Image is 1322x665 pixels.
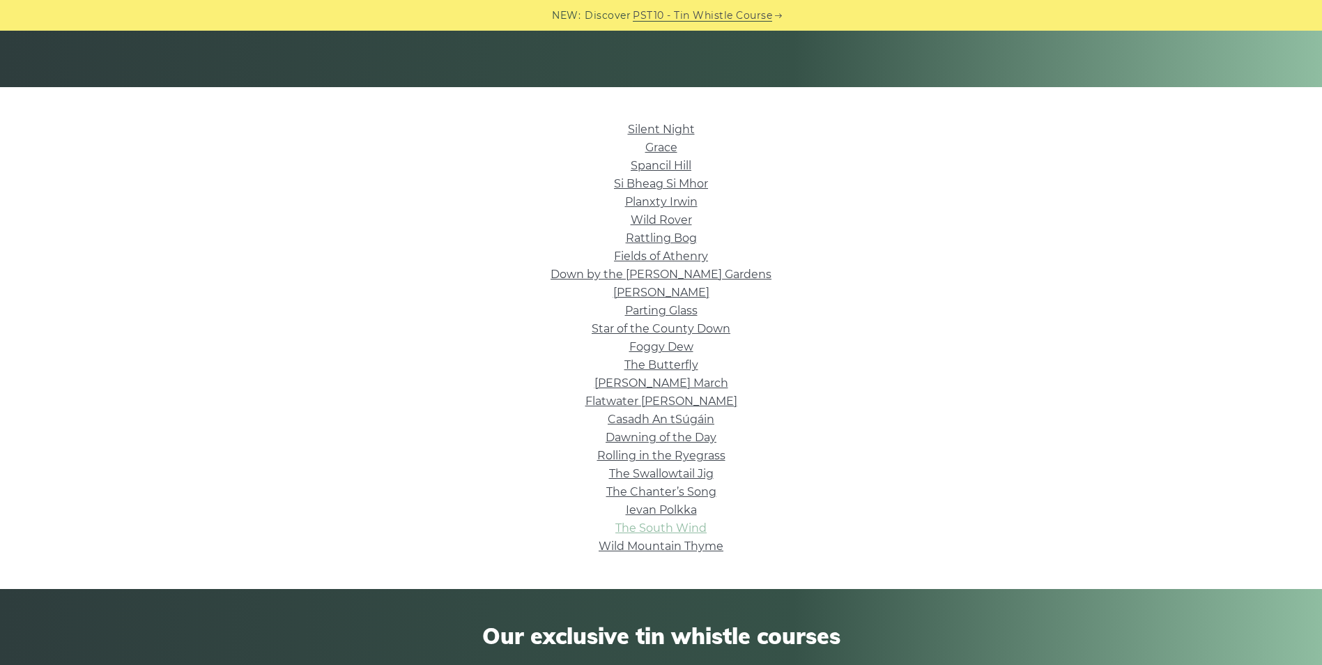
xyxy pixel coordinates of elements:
a: Casadh An tSúgáin [608,413,714,426]
span: Discover [585,8,631,24]
a: Wild Mountain Thyme [599,540,723,553]
a: The Swallowtail Jig [609,467,714,480]
a: Foggy Dew [629,340,693,353]
a: Spancil Hill [631,159,691,172]
a: Grace [645,141,677,154]
a: Silent Night [628,123,695,136]
span: NEW: [552,8,581,24]
span: Our exclusive tin whistle courses [268,622,1054,649]
a: The Butterfly [624,358,698,372]
a: Star of the County Down [592,322,730,335]
a: Down by the [PERSON_NAME] Gardens [551,268,771,281]
a: The Chanter’s Song [606,485,716,498]
a: Ievan Polkka [626,503,697,517]
a: The South Wind [615,521,707,535]
a: Si­ Bheag Si­ Mhor [614,177,708,190]
a: Parting Glass [625,304,698,317]
a: [PERSON_NAME] March [594,376,728,390]
a: Rattling Bog [626,231,697,245]
a: Flatwater [PERSON_NAME] [585,395,737,408]
a: Rolling in the Ryegrass [597,449,725,462]
a: Dawning of the Day [606,431,716,444]
a: PST10 - Tin Whistle Course [633,8,772,24]
a: [PERSON_NAME] [613,286,709,299]
a: Fields of Athenry [614,250,708,263]
a: Wild Rover [631,213,692,227]
a: Planxty Irwin [625,195,698,208]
